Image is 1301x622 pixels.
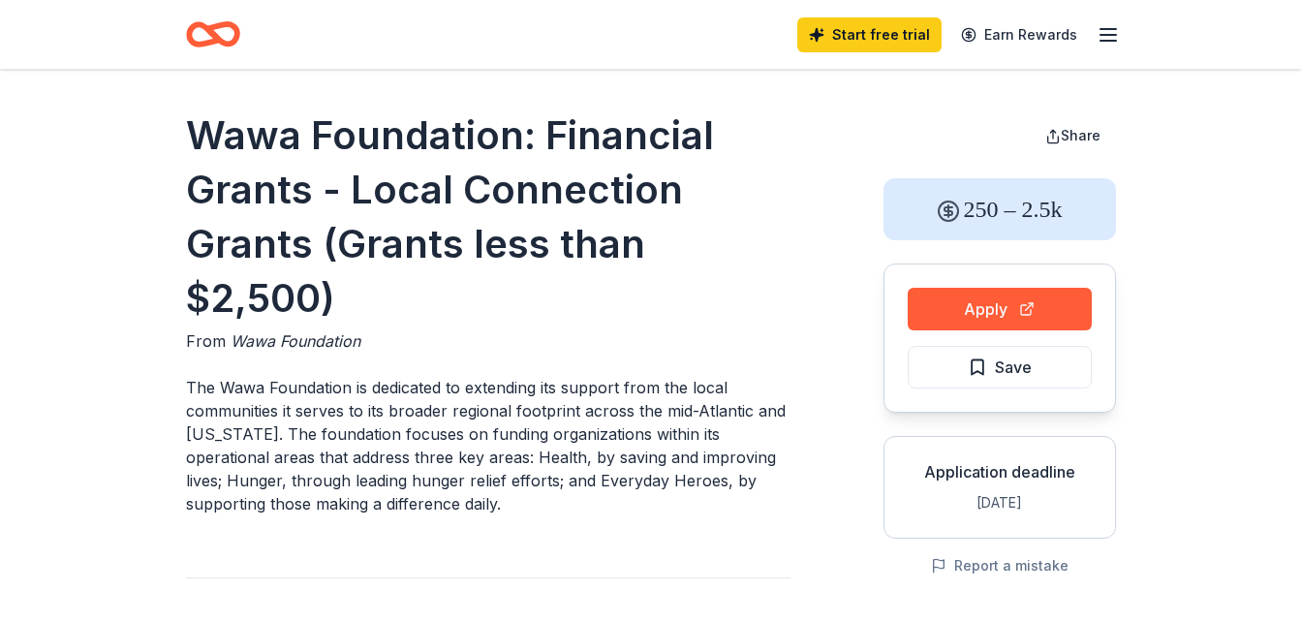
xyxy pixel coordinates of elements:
[797,17,942,52] a: Start free trial
[976,494,1022,511] span: [DATE]
[908,346,1092,389] button: Save
[931,554,1069,577] button: Report a mistake
[900,460,1100,483] div: Application deadline
[883,178,1116,240] div: 250 – 2.5k
[1061,127,1100,143] span: Share
[1030,116,1116,155] button: Share
[231,331,360,351] span: Wawa Foundation
[186,12,240,57] a: Home
[995,355,1032,380] span: Save
[186,329,790,353] div: From
[186,109,790,326] h1: Wawa Foundation: Financial Grants - Local Connection Grants (Grants less than $2,500)
[908,288,1092,330] button: Apply
[186,376,790,515] p: The Wawa Foundation is dedicated to extending its support from the local communities it serves to...
[949,17,1089,52] a: Earn Rewards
